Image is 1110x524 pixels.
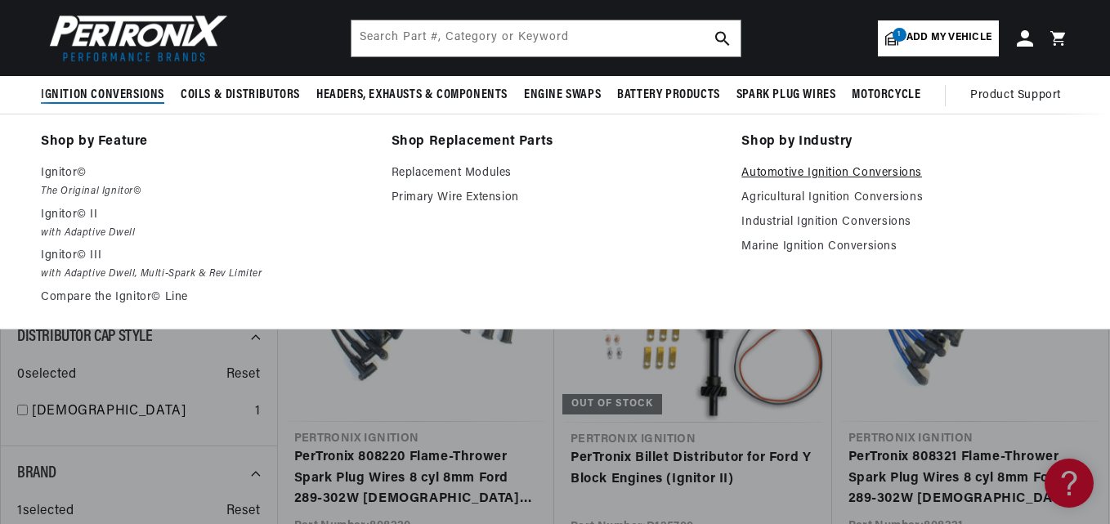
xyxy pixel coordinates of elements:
[226,501,261,522] span: Reset
[970,87,1061,105] span: Product Support
[844,76,929,114] summary: Motorcycle
[41,163,369,200] a: Ignitor© The Original Ignitor©
[878,20,999,56] a: 1Add my vehicle
[41,246,369,266] p: Ignitor© III
[516,76,609,114] summary: Engine Swaps
[17,501,74,522] span: 1 selected
[181,87,300,104] span: Coils & Distributors
[852,87,920,104] span: Motorcycle
[226,365,261,386] span: Reset
[705,20,741,56] button: search button
[392,131,719,154] a: Shop Replacement Parts
[32,401,248,423] a: [DEMOGRAPHIC_DATA]
[17,365,76,386] span: 0 selected
[41,205,369,242] a: Ignitor© II with Adaptive Dwell
[17,465,56,481] span: Brand
[741,163,1069,183] a: Automotive Ignition Conversions
[741,237,1069,257] a: Marine Ignition Conversions
[524,87,601,104] span: Engine Swaps
[571,448,816,490] a: PerTronix Billet Distributor for Ford Y Block Engines (Ignitor II)
[741,131,1069,154] a: Shop by Industry
[41,246,369,283] a: Ignitor© III with Adaptive Dwell, Multi-Spark & Rev Limiter
[392,188,719,208] a: Primary Wire Extension
[741,188,1069,208] a: Agricultural Ignition Conversions
[41,183,369,200] em: The Original Ignitor©
[17,329,153,345] span: Distributor Cap Style
[41,76,172,114] summary: Ignition Conversions
[617,87,720,104] span: Battery Products
[893,28,906,42] span: 1
[736,87,836,104] span: Spark Plug Wires
[392,163,719,183] a: Replacement Modules
[609,76,728,114] summary: Battery Products
[41,10,229,66] img: Pertronix
[308,76,516,114] summary: Headers, Exhausts & Components
[41,163,369,183] p: Ignitor©
[741,213,1069,232] a: Industrial Ignition Conversions
[41,131,369,154] a: Shop by Feature
[294,447,539,510] a: PerTronix 808220 Flame-Thrower Spark Plug Wires 8 cyl 8mm Ford 289-302W [DEMOGRAPHIC_DATA] Cap Black
[41,266,369,283] em: with Adaptive Dwell, Multi-Spark & Rev Limiter
[41,205,369,225] p: Ignitor© II
[172,76,308,114] summary: Coils & Distributors
[41,225,369,242] em: with Adaptive Dwell
[848,447,1093,510] a: PerTronix 808321 Flame-Thrower Spark Plug Wires 8 cyl 8mm Ford 289-302W [DEMOGRAPHIC_DATA] Cap Blue
[351,20,741,56] input: Search Part #, Category or Keyword
[728,76,844,114] summary: Spark Plug Wires
[316,87,508,104] span: Headers, Exhausts & Components
[255,401,261,423] div: 1
[41,288,369,307] a: Compare the Ignitor© Line
[906,30,991,46] span: Add my vehicle
[970,76,1069,115] summary: Product Support
[41,87,164,104] span: Ignition Conversions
